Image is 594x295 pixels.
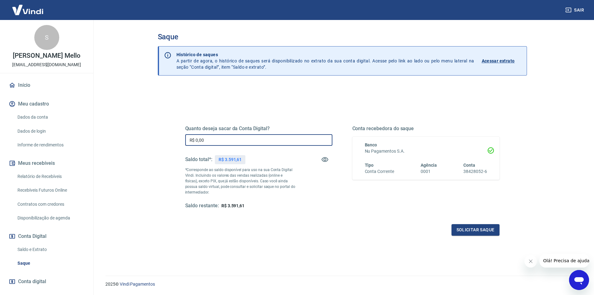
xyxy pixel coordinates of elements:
[7,156,86,170] button: Meus recebíveis
[185,203,219,209] h5: Saldo restante:
[13,52,80,59] p: [PERSON_NAME] Mello
[7,97,86,111] button: Meu cadastro
[365,163,374,168] span: Tipo
[463,163,475,168] span: Conta
[221,203,244,208] span: R$ 3.591,61
[482,58,515,64] p: Acessar extrato
[158,32,527,41] h3: Saque
[15,139,86,151] a: Informe de rendimentos
[463,168,487,175] h6: 38428052-6
[15,184,86,197] a: Recebíveis Futuros Online
[185,125,332,132] h5: Quanto deseja sacar da Conta Digital?
[524,255,537,268] iframe: Fechar mensagem
[18,277,46,286] span: Conta digital
[421,163,437,168] span: Agência
[452,224,500,236] button: Solicitar saque
[15,212,86,224] a: Disponibilização de agenda
[15,198,86,211] a: Contratos com credores
[482,52,522,70] a: Acessar extrato
[185,156,212,163] h5: Saldo total*:
[539,254,589,268] iframe: Mensagem da empresa
[352,125,500,132] h5: Conta recebedora do saque
[365,148,487,155] h6: Nu Pagamentos S.A.
[4,4,52,9] span: Olá! Precisa de ajuda?
[365,168,394,175] h6: Conta Corrente
[569,270,589,290] iframe: Botão para abrir a janela de mensagens
[7,78,86,92] a: Início
[564,4,587,16] button: Sair
[12,61,81,68] p: [EMAIL_ADDRESS][DOMAIN_NAME]
[176,52,474,58] p: Histórico de saques
[15,125,86,138] a: Dados de login
[176,52,474,70] p: A partir de agora, o histórico de saques será disponibilizado no extrato da sua conta digital. Ac...
[219,156,242,163] p: R$ 3.591,61
[15,257,86,270] a: Saque
[15,170,86,183] a: Relatório de Recebíveis
[7,229,86,243] button: Conta Digital
[15,111,86,124] a: Dados da conta
[421,168,437,175] h6: 0001
[365,142,377,147] span: Banco
[105,281,579,288] p: 2025 ©
[7,275,86,288] a: Conta digital
[120,282,155,287] a: Vindi Pagamentos
[34,25,59,50] div: S
[15,243,86,256] a: Saldo e Extrato
[185,167,296,195] p: *Corresponde ao saldo disponível para uso na sua Conta Digital Vindi. Incluindo os valores das ve...
[7,0,48,19] img: Vindi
